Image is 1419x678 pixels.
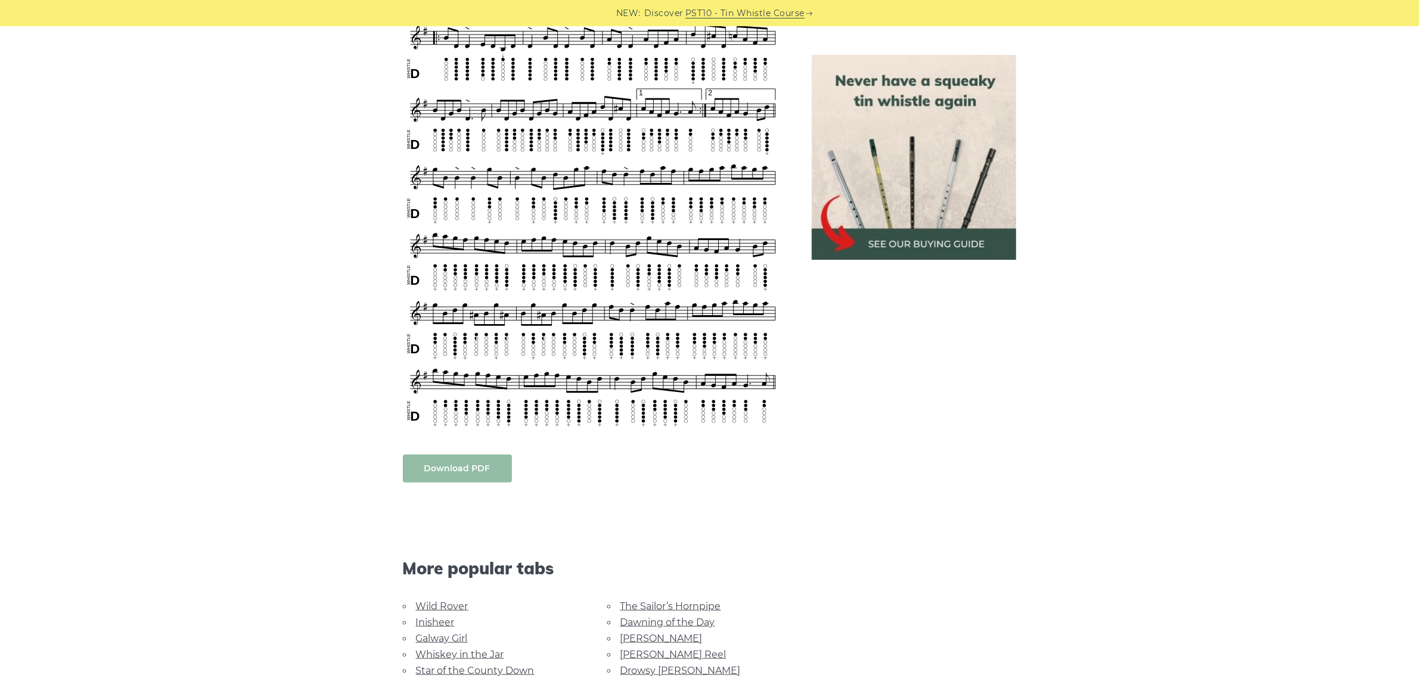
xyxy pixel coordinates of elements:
[620,649,726,660] a: [PERSON_NAME] Reel
[416,633,468,644] a: Galway Girl
[616,7,641,20] span: NEW:
[403,455,512,483] a: Download PDF
[416,601,468,612] a: Wild Rover
[685,7,805,20] a: PST10 - Tin Whistle Course
[620,665,741,676] a: Drowsy [PERSON_NAME]
[812,55,1017,260] img: tin whistle buying guide
[620,601,721,612] a: The Sailor’s Hornpipe
[620,633,703,644] a: [PERSON_NAME]
[416,665,535,676] a: Star of the County Down
[416,649,504,660] a: Whiskey in the Jar
[620,617,715,628] a: Dawning of the Day
[416,617,455,628] a: Inisheer
[403,558,783,579] span: More popular tabs
[644,7,684,20] span: Discover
